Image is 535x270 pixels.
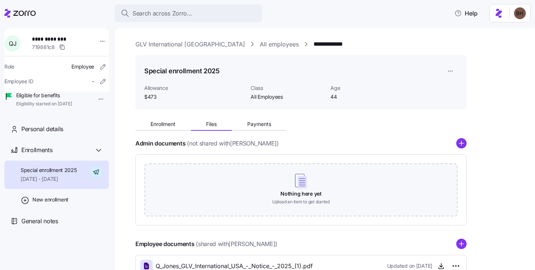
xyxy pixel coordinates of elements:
span: Special enrollment 2025 [21,166,77,174]
span: Employee ID [4,78,33,85]
span: Files [206,122,217,127]
span: Payments [247,122,271,127]
span: Updated on [DATE] [387,262,432,270]
span: 44 [330,93,404,101]
span: Age [330,84,404,92]
span: (not shared with [PERSON_NAME] ) [187,139,279,148]
span: Eligible for benefits [16,92,72,99]
span: Help [454,9,478,18]
h1: Special enrollment 2025 [144,66,220,76]
span: General notes [21,217,58,226]
img: c3c218ad70e66eeb89914ccc98a2927c [514,7,526,19]
span: Allowance [144,84,245,92]
span: - [92,78,94,85]
span: $473 [144,93,245,101]
span: Eligibility started on [DATE] [16,101,72,107]
h4: Admin documents [135,139,185,148]
span: All Employees [251,93,325,101]
h4: Employee documents [135,240,194,248]
a: All employees [260,40,299,49]
span: Q J [9,41,16,46]
span: Class [251,84,325,92]
span: [DATE] - [DATE] [21,175,77,183]
span: Enrollment [150,122,176,127]
span: Personal details [21,125,63,134]
button: Help [449,6,483,21]
button: Search across Zorro... [115,4,262,22]
svg: add icon [456,138,467,148]
span: 719881c8 [32,43,55,51]
span: Role [4,63,14,70]
span: (shared with [PERSON_NAME] ) [196,239,277,249]
a: GLV International [GEOGRAPHIC_DATA] [135,40,245,49]
span: New enrollment [32,196,68,203]
span: Enrollments [21,145,52,155]
svg: add icon [456,239,467,249]
span: Search across Zorro... [132,9,192,18]
span: Employee [71,63,94,70]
